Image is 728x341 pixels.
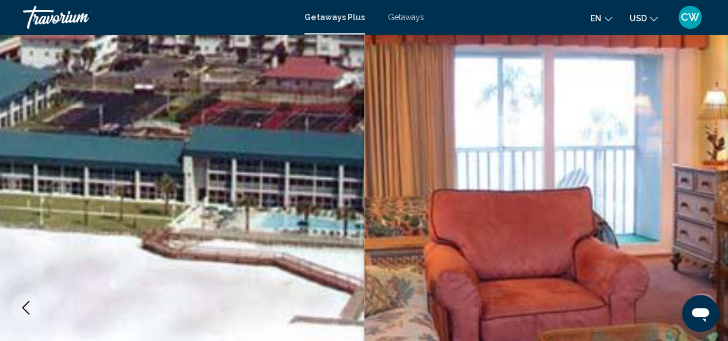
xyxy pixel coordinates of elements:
[630,10,658,26] button: Change currency
[675,5,705,29] button: User Menu
[590,14,601,23] span: en
[23,6,293,29] a: Travorium
[12,293,40,322] button: Previous image
[630,14,647,23] span: USD
[388,13,424,22] a: Getaways
[590,10,612,26] button: Change language
[304,13,365,22] a: Getaways Plus
[681,12,699,23] span: CW
[688,293,716,322] button: Next image
[682,295,719,332] iframe: Button to launch messaging window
